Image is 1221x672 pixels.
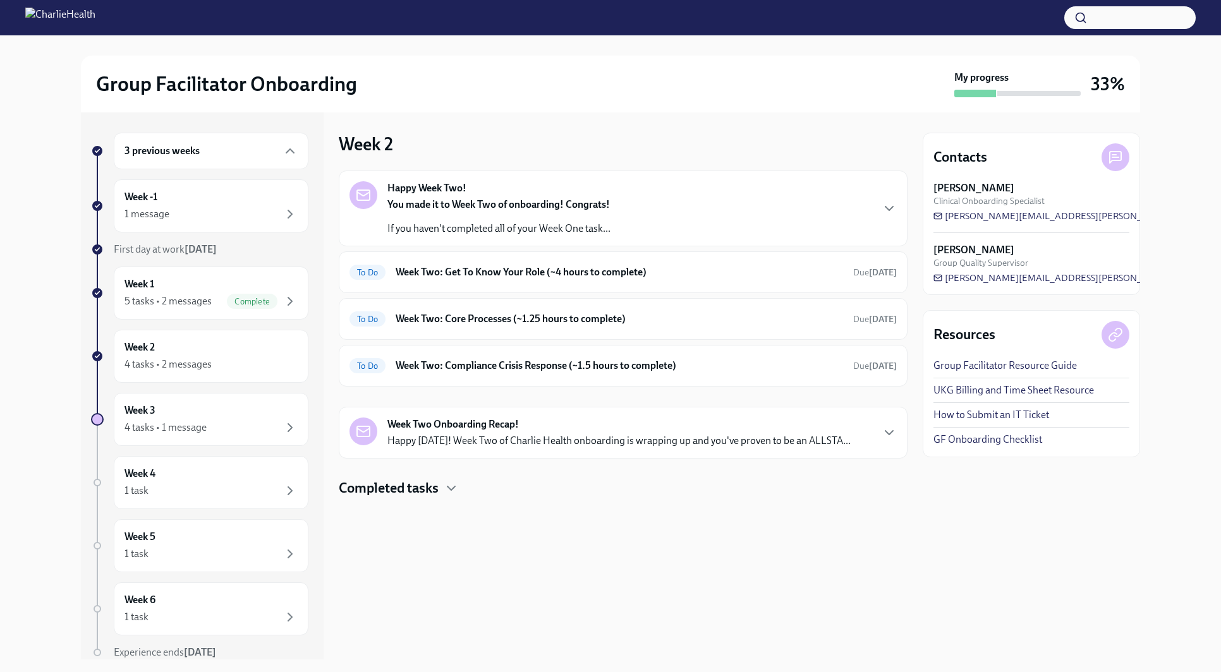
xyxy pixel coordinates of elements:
span: Due [853,361,897,371]
span: First day at work [114,243,217,255]
strong: My progress [954,71,1009,85]
span: To Do [349,361,386,371]
span: To Do [349,315,386,324]
strong: [PERSON_NAME] [933,243,1014,257]
a: Week 41 task [91,456,308,509]
h6: Week 4 [125,467,155,481]
div: 1 task [125,547,149,561]
p: If you haven't completed all of your Week One task... [387,222,610,236]
h6: Week Two: Compliance Crisis Response (~1.5 hours to complete) [396,359,843,373]
span: To Do [349,268,386,277]
h6: Week Two: Core Processes (~1.25 hours to complete) [396,312,843,326]
a: First day at work[DATE] [91,243,308,256]
a: Week 61 task [91,582,308,635]
strong: [DATE] [185,243,217,255]
h4: Completed tasks [339,479,439,498]
span: September 16th, 2025 10:00 [853,267,897,279]
div: 1 task [125,484,149,498]
h6: Week 3 [125,404,155,417]
a: Week -11 message [91,179,308,232]
strong: [DATE] [184,646,216,658]
span: September 16th, 2025 10:00 [853,313,897,325]
div: 3 previous weeks [114,133,308,169]
div: 5 tasks • 2 messages [125,294,212,308]
a: To DoWeek Two: Get To Know Your Role (~4 hours to complete)Due[DATE] [349,262,897,282]
span: Clinical Onboarding Specialist [933,195,1045,207]
h6: Week Two: Get To Know Your Role (~4 hours to complete) [396,265,843,279]
a: How to Submit an IT Ticket [933,408,1049,422]
h4: Contacts [933,148,987,167]
span: Experience ends [114,646,216,658]
span: September 16th, 2025 10:00 [853,360,897,372]
span: Complete [227,297,277,306]
strong: [PERSON_NAME] [933,181,1014,195]
div: 4 tasks • 2 messages [125,357,212,371]
h6: Week -1 [125,190,157,204]
div: Completed tasks [339,479,908,498]
a: To DoWeek Two: Compliance Crisis Response (~1.5 hours to complete)Due[DATE] [349,356,897,376]
h3: Week 2 [339,133,393,155]
strong: [DATE] [869,267,897,278]
div: 1 task [125,610,149,624]
p: Happy [DATE]! Week Two of Charlie Health onboarding is wrapping up and you've proven to be an ALL... [387,434,851,448]
h3: 33% [1091,73,1125,95]
img: CharlieHealth [25,8,95,28]
h6: Week 2 [125,340,155,354]
a: To DoWeek Two: Core Processes (~1.25 hours to complete)Due[DATE] [349,309,897,329]
span: Due [853,314,897,325]
a: UKG Billing and Time Sheet Resource [933,383,1094,397]
h2: Group Facilitator Onboarding [96,71,357,97]
h6: Week 6 [125,593,155,607]
a: Week 51 task [91,519,308,572]
strong: Week Two Onboarding Recap! [387,417,519,431]
strong: Happy Week Two! [387,181,466,195]
a: Week 15 tasks • 2 messagesComplete [91,267,308,320]
strong: You made it to Week Two of onboarding! Congrats! [387,198,610,210]
h6: Week 5 [125,530,155,544]
span: Group Quality Supervisor [933,257,1028,269]
a: Group Facilitator Resource Guide [933,359,1077,373]
h6: 3 previous weeks [125,144,200,158]
strong: [DATE] [869,314,897,325]
a: GF Onboarding Checklist [933,433,1042,447]
strong: [DATE] [869,361,897,371]
span: Due [853,267,897,278]
h4: Resources [933,325,995,344]
a: Week 34 tasks • 1 message [91,393,308,446]
h6: Week 1 [125,277,154,291]
a: Week 24 tasks • 2 messages [91,330,308,383]
div: 1 message [125,207,169,221]
div: 4 tasks • 1 message [125,421,207,435]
